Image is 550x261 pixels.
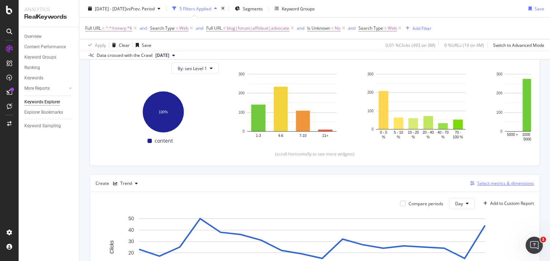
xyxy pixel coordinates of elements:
[408,130,419,134] text: 10 - 20
[412,25,431,31] div: Add Filter
[140,25,147,31] button: and
[455,201,463,207] span: Day
[126,5,155,11] span: vs Prev. Period
[467,179,534,188] button: Select metrics & dimensions
[24,85,50,92] div: More Reports
[24,43,66,51] div: Content Performance
[153,51,178,60] button: [DATE]
[367,91,373,95] text: 200
[455,130,461,134] text: 70 -
[107,88,219,134] svg: A chart.
[278,134,284,138] text: 4-6
[371,127,373,131] text: 0
[159,110,168,114] text: 100%
[102,25,105,31] span: =
[507,133,518,137] text: 5000 +
[388,23,397,33] span: Web
[526,237,543,254] iframe: Intercom live chat
[423,130,434,134] text: 20 - 40
[524,137,532,141] text: 5000
[412,135,415,139] text: %
[299,134,307,138] text: 7-10
[223,25,226,31] span: ≠
[24,64,40,72] div: Ranking
[97,52,153,59] div: Data crossed with the Crawl
[24,98,60,106] div: Keywords Explorer
[24,33,42,40] div: Overview
[540,237,546,242] span: 1
[24,6,73,13] div: Analytics
[98,151,531,157] div: (scroll horizontally to see more widgets)
[242,129,245,133] text: 0
[150,25,175,31] span: Search Type
[282,5,315,11] div: Keyword Groups
[169,3,220,14] button: 5 Filters Applied
[335,23,341,33] span: No
[394,130,403,134] text: 5 - 10
[500,129,502,133] text: 0
[477,180,534,186] div: Select metrics & dimensions
[140,25,147,31] div: and
[307,25,330,31] span: Is Unknown
[493,42,544,48] div: Switch to Advanced Mode
[24,13,73,21] div: RealKeywords
[322,134,328,138] text: 11+
[24,122,74,130] a: Keyword Sampling
[106,23,132,33] span: ^.*/notary.*$
[155,137,173,145] span: content
[142,42,151,48] div: Save
[490,201,534,206] div: Add to Custom Report
[128,238,134,244] text: 30
[96,178,141,189] div: Create
[442,135,445,139] text: %
[380,130,387,134] text: 0 - 5
[24,74,43,82] div: Keywords
[256,134,261,138] text: 1-3
[85,39,106,51] button: Apply
[453,135,463,139] text: 100 %
[85,25,101,31] span: Full URL
[109,241,115,254] text: Clicks
[85,3,163,14] button: [DATE] - [DATE]vsPrev. Period
[196,25,203,31] div: and
[358,25,383,31] span: Search Type
[297,25,304,31] div: and
[196,25,203,31] button: and
[24,109,74,116] a: Explorer Bookmarks
[128,227,134,233] text: 40
[367,109,373,113] text: 100
[496,92,502,95] text: 200
[24,109,63,116] div: Explorer Bookmarks
[95,5,126,11] span: [DATE] - [DATE]
[179,23,188,33] span: Web
[243,5,263,11] span: Segments
[24,54,56,61] div: Keyword Groups
[438,130,449,134] text: 40 - 70
[238,92,245,95] text: 200
[367,72,373,76] text: 300
[409,201,443,207] div: Compare periods
[128,250,134,256] text: 20
[24,33,74,40] a: Overview
[297,25,304,31] button: and
[449,198,475,209] button: Day
[120,181,132,186] div: Trend
[522,133,532,137] text: 1000 -
[348,25,356,31] div: and
[232,3,266,14] button: Segments
[236,70,348,142] svg: A chart.
[220,5,226,12] div: times
[179,5,211,11] div: 5 Filters Applied
[133,39,151,51] button: Save
[365,70,477,140] svg: A chart.
[155,52,169,59] span: 2025 Aug. 4th
[206,25,222,31] span: Full URL
[444,42,484,48] div: 0 % URLs ( 19 on 4M )
[238,110,245,114] text: 100
[382,135,385,139] text: %
[178,65,207,72] span: By: seo Level 1
[403,24,431,33] button: Add Filter
[238,72,245,76] text: 300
